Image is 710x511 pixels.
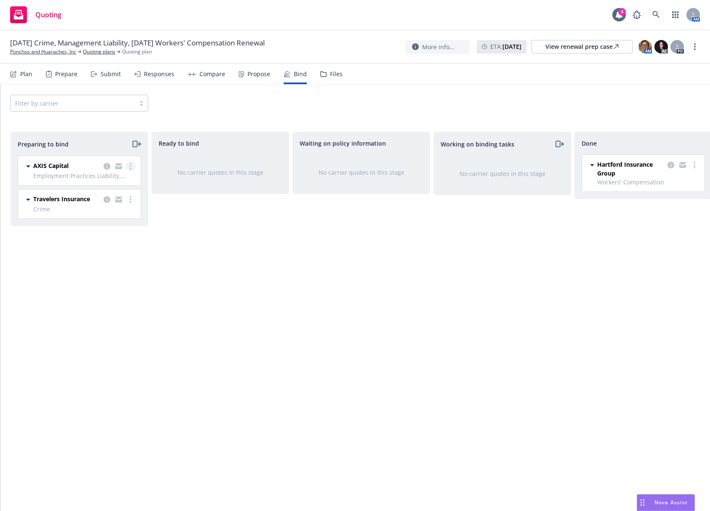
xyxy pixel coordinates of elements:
[33,171,136,180] span: Employment Practices Liability, Directors and Officers, Fiduciary Liability
[10,38,265,48] span: [DATE] Crime, Management Liability, [DATE] Workers' Compensation Renewal
[654,499,688,506] span: Nova Assist
[582,139,597,148] span: Done
[554,139,564,149] a: moveRight
[125,161,136,171] a: more
[18,140,69,149] span: Preparing to bind
[330,71,343,77] div: Files
[102,194,112,205] a: copy logging email
[637,494,695,511] button: Nova Assist
[35,11,61,18] span: Quoting
[422,43,455,51] span: More info...
[648,6,665,23] a: Search
[532,40,633,53] a: View renewal prep case
[114,161,124,171] a: copy logging email
[159,139,199,148] span: Ready to bind
[7,3,65,27] a: Quoting
[490,42,521,51] span: ETA :
[165,168,275,177] div: No carrier quotes in this stage
[102,161,112,171] a: copy logging email
[101,71,121,77] div: Submit
[33,205,136,213] span: Crime
[131,139,141,149] a: moveRight
[628,6,645,23] a: Report a Bug
[690,42,700,52] a: more
[597,160,664,178] span: Hartford Insurance Group
[689,160,699,170] a: more
[300,139,386,148] span: Waiting on policy information
[405,40,470,54] button: More info...
[545,40,619,53] div: View renewal prep case
[637,495,648,511] div: Drag to move
[20,71,32,77] div: Plan
[503,43,521,51] strong: [DATE]
[144,71,174,77] div: Responses
[638,40,652,53] img: photo
[306,168,416,177] div: No carrier quotes in this stage
[33,161,69,170] span: AXIS Capital
[294,71,307,77] div: Bind
[247,71,270,77] div: Propose
[199,71,225,77] div: Compare
[667,6,684,23] a: Switch app
[125,194,136,205] a: more
[122,48,152,56] span: Quoting plan
[114,194,124,205] a: copy logging email
[33,194,90,203] span: Travelers Insurance
[10,48,76,56] a: Ponchos and Huaraches, Inc
[654,40,668,53] img: photo
[678,160,688,170] a: copy logging email
[666,160,676,170] a: copy logging email
[55,71,77,77] div: Prepare
[447,169,557,178] div: No carrier quotes in this stage
[597,178,699,186] span: Workers' Compensation
[83,48,115,56] a: Quoting plans
[441,140,514,149] span: Working on binding tasks
[618,8,626,16] div: 4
